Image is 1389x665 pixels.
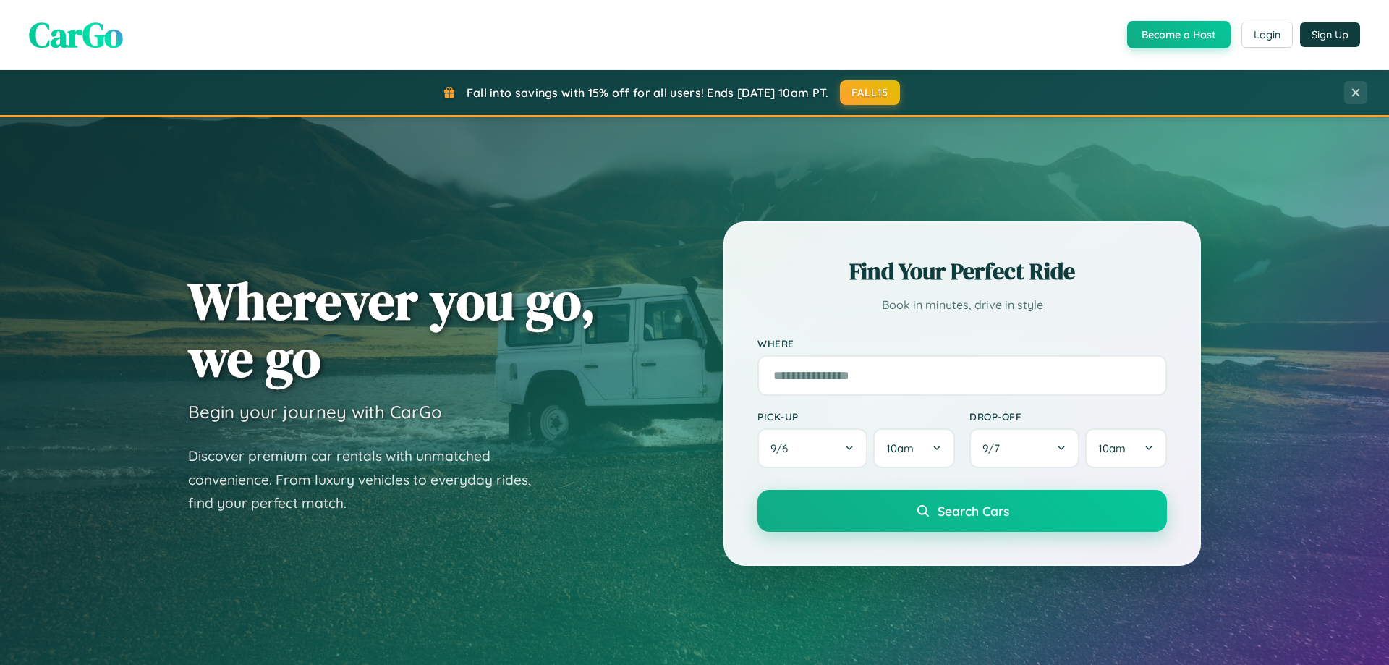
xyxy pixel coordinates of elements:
[840,80,901,105] button: FALL15
[1241,22,1293,48] button: Login
[1098,441,1126,455] span: 10am
[757,490,1167,532] button: Search Cars
[770,441,795,455] span: 9 / 6
[1127,21,1231,48] button: Become a Host
[757,295,1167,315] p: Book in minutes, drive in style
[757,337,1167,350] label: Where
[1300,22,1360,47] button: Sign Up
[467,85,829,100] span: Fall into savings with 15% off for all users! Ends [DATE] 10am PT.
[982,441,1007,455] span: 9 / 7
[938,503,1009,519] span: Search Cars
[1085,428,1167,468] button: 10am
[188,272,596,386] h1: Wherever you go, we go
[757,255,1167,287] h2: Find Your Perfect Ride
[969,410,1167,423] label: Drop-off
[757,410,955,423] label: Pick-up
[757,428,867,468] button: 9/6
[886,441,914,455] span: 10am
[188,401,442,423] h3: Begin your journey with CarGo
[969,428,1079,468] button: 9/7
[29,11,123,59] span: CarGo
[188,444,550,515] p: Discover premium car rentals with unmatched convenience. From luxury vehicles to everyday rides, ...
[873,428,955,468] button: 10am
